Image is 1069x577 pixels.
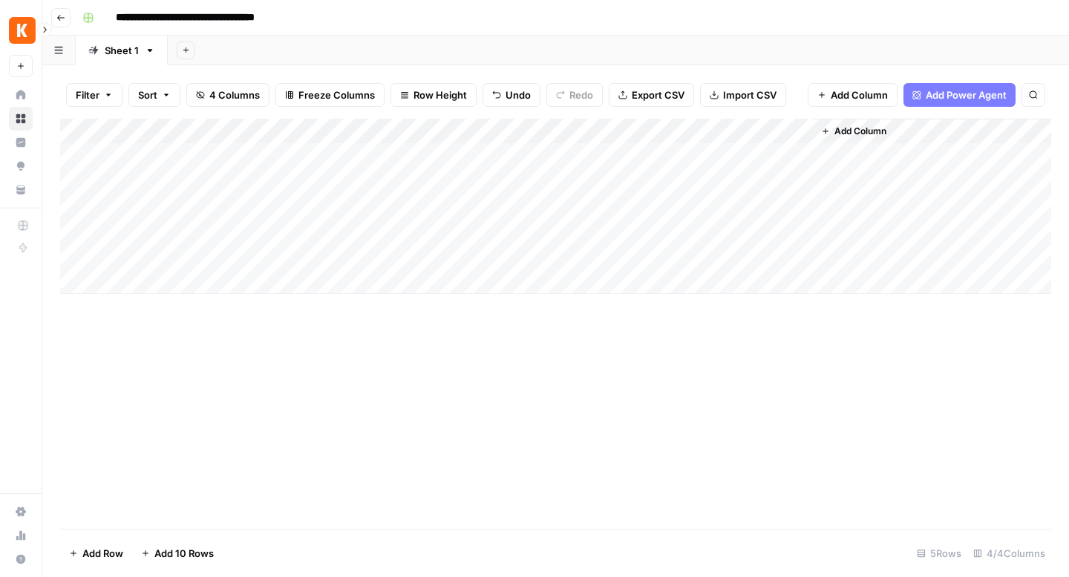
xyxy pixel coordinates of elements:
[967,541,1051,565] div: 4/4 Columns
[105,43,139,58] div: Sheet 1
[9,107,33,131] a: Browse
[546,83,603,107] button: Redo
[154,546,214,561] span: Add 10 Rows
[808,83,898,107] button: Add Column
[82,546,123,561] span: Add Row
[66,83,122,107] button: Filter
[911,541,967,565] div: 5 Rows
[9,178,33,202] a: Your Data
[903,83,1016,107] button: Add Power Agent
[209,88,260,102] span: 4 Columns
[9,17,36,44] img: Kayak Logo
[926,88,1007,102] span: Add Power Agent
[632,88,684,102] span: Export CSV
[700,83,786,107] button: Import CSV
[815,122,892,141] button: Add Column
[9,131,33,154] a: Insights
[60,541,132,565] button: Add Row
[413,88,467,102] span: Row Height
[390,83,477,107] button: Row Height
[9,547,33,571] button: Help + Support
[76,88,99,102] span: Filter
[483,83,540,107] button: Undo
[609,83,694,107] button: Export CSV
[834,125,886,138] span: Add Column
[569,88,593,102] span: Redo
[138,88,157,102] span: Sort
[298,88,375,102] span: Freeze Columns
[128,83,180,107] button: Sort
[831,88,888,102] span: Add Column
[275,83,385,107] button: Freeze Columns
[9,12,33,49] button: Workspace: Kayak
[506,88,531,102] span: Undo
[9,83,33,107] a: Home
[9,154,33,178] a: Opportunities
[723,88,777,102] span: Import CSV
[186,83,269,107] button: 4 Columns
[9,524,33,547] a: Usage
[9,500,33,524] a: Settings
[76,36,168,65] a: Sheet 1
[132,541,223,565] button: Add 10 Rows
